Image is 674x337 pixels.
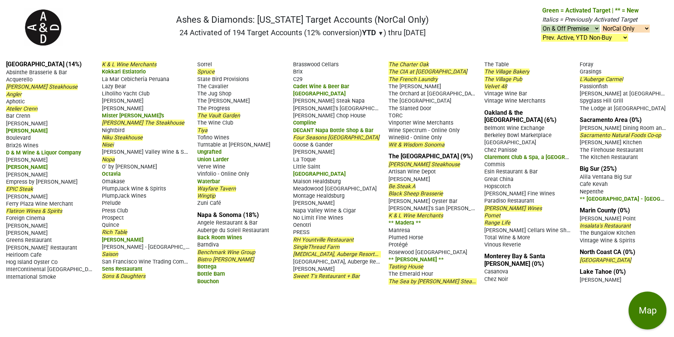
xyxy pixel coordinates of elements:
[388,142,445,148] span: Wit & Wisdom Sonoma
[484,176,513,183] span: Great China
[388,278,489,285] span: The Sea by [PERSON_NAME] Steakhouse
[580,230,635,236] span: The Bungalow Kitchen
[293,193,345,199] span: Montage Healdsburg
[6,237,52,243] span: Greens Restaurant
[102,258,196,265] span: San Francisco Wine Trading Company
[293,120,316,126] span: Compline
[388,190,443,197] span: Black Sheep Brasserie
[580,154,638,161] span: The Kitchen Restaurant
[388,161,460,168] span: [PERSON_NAME] Steakhouse
[6,223,48,229] span: [PERSON_NAME]
[102,171,121,177] span: Octavia
[484,153,598,161] span: Claremont Club & Spa, a [GEOGRAPHIC_DATA]
[388,204,488,212] span: [PERSON_NAME]'s San [PERSON_NAME]
[102,178,125,185] span: Omakase
[293,112,366,119] span: [PERSON_NAME] Chop House
[293,251,403,257] span: [MEDICAL_DATA], Auberge Resorts Collection
[580,248,635,256] a: North Coast CA (0%)
[580,132,661,139] span: Sacramento Natural Foods Co-op
[6,91,22,98] span: Angler
[102,186,166,192] span: PlumpJack Wine & Spirits
[176,28,429,37] h2: 24 Activated of 194 Target Accounts (12% conversion) ) thru [DATE]
[580,174,632,180] span: Alila Ventana Big Sur
[197,127,208,134] span: Tiya
[176,14,429,25] h1: Ashes & Diamonds: [US_STATE] Target Accounts (NorCal Only)
[102,237,144,243] span: [PERSON_NAME]
[6,179,78,185] span: Empress by [PERSON_NAME]
[197,200,221,206] span: Zuni Café
[580,139,642,146] span: [PERSON_NAME] Kitchen
[102,90,150,97] span: Liholiho Yacht Club
[388,105,431,112] span: The Slanted Door
[197,61,212,68] span: Sorrel
[293,229,310,236] span: PRESS
[197,278,219,285] span: Bouchon
[102,193,146,199] span: PlumpJack Wines
[197,264,217,270] span: Bottega
[6,61,82,68] a: [GEOGRAPHIC_DATA] (14%)
[388,183,415,190] span: Be.Steak.A
[293,178,341,185] span: Maison Healdsburg
[484,198,534,204] span: Paradiso Restaurant
[484,212,501,219] span: Pomet
[580,223,631,229] span: Insalata's Restaurant
[102,69,146,75] span: Kokkari Estiatorio
[197,186,236,192] span: Wayfare Tavern
[102,215,124,221] span: Prospect
[197,105,230,112] span: The Progress
[102,83,126,90] span: Lazy Bear
[580,116,642,123] a: Sacramento Area (0%)
[484,147,517,153] span: Chez Panisse
[6,230,48,236] span: [PERSON_NAME]
[102,156,115,163] span: Nopa
[197,256,254,263] span: Bistro [PERSON_NAME]
[388,264,423,270] span: Tasting House
[293,90,346,97] span: [GEOGRAPHIC_DATA]
[197,112,240,119] span: The Vault Garden
[484,242,521,248] span: Vinous Reverie
[6,69,67,76] span: Absinthe Brasserie & Bar
[293,200,335,206] span: [PERSON_NAME]
[6,128,48,134] span: [PERSON_NAME]
[484,61,509,68] span: The Table
[388,234,423,241] span: Plumed Horse
[293,171,346,177] span: [GEOGRAPHIC_DATA]
[542,16,637,23] span: Italics = Previously Activated Target
[197,227,269,234] span: Auberge du Soleil Restaurant
[388,212,443,219] span: K & L Wine Merchants
[580,165,617,172] a: Big Sur (25%)
[102,200,121,206] span: Prelude
[24,8,63,46] img: Ashes & Diamonds
[388,249,467,256] span: Rosewood [GEOGRAPHIC_DATA]
[102,266,142,272] span: Sens Restaurant
[197,171,249,177] span: Vinfolio - Online Only
[197,98,250,104] span: The [PERSON_NAME]
[580,76,623,83] span: L'Auberge Carmel
[6,164,48,170] span: [PERSON_NAME]
[293,222,311,228] span: Oenotri
[197,134,229,141] span: Tofino Wines
[293,215,343,221] span: No Limit Fine Wines
[293,237,354,243] span: RH Yountville Restaurant
[293,69,303,75] span: Brix
[484,234,530,241] span: Total Wine & More
[197,76,249,83] span: State Bird Provisions
[102,127,125,134] span: Nightbird
[293,164,320,170] span: Little Saint
[484,168,538,175] span: Esin Restaurant & Bar
[388,227,410,234] span: Manresa
[197,234,242,241] span: Back Room Wines
[388,168,436,175] span: Artisan Wine Depot
[197,271,225,277] span: Bottle Barn
[102,251,118,257] span: Saison
[6,193,48,200] span: [PERSON_NAME]
[580,181,608,187] span: Cafe Kevah
[6,208,62,214] span: Flatiron Wines & Spirits
[197,193,215,199] span: Wingtip
[197,178,220,185] span: Waterbar
[388,69,467,75] span: The CIA at [GEOGRAPHIC_DATA]
[580,61,593,68] span: Foray
[580,207,630,214] a: Marin County (0%)
[293,61,339,68] span: Brasswood Cellars
[197,156,229,163] span: Union Larder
